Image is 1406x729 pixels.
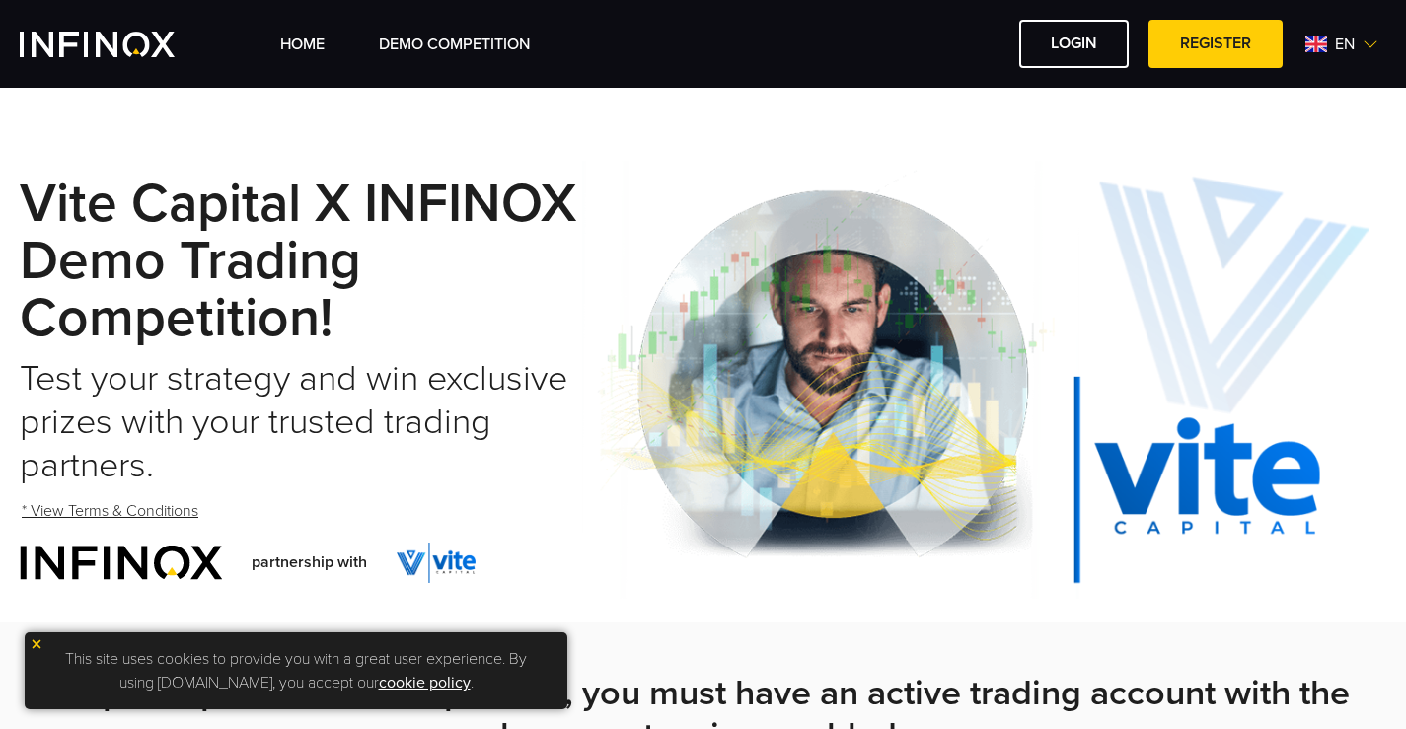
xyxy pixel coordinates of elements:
[1019,20,1129,68] a: LOGIN
[20,32,221,57] a: INFINOX Vite
[20,357,582,487] h2: Test your strategy and win exclusive prizes with your trusted trading partners.
[1148,20,1283,68] a: REGISTER
[30,637,43,651] img: yellow close icon
[379,33,530,56] a: Demo Competition
[20,487,200,536] a: * View Terms & Conditions
[1327,33,1363,56] span: en
[35,642,557,699] p: This site uses cookies to provide you with a great user experience. By using [DOMAIN_NAME], you a...
[252,550,367,574] span: partnership with
[280,33,325,56] a: Home
[379,673,471,693] a: cookie policy
[20,172,576,351] strong: Vite Capital x INFINOX Demo Trading Competition!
